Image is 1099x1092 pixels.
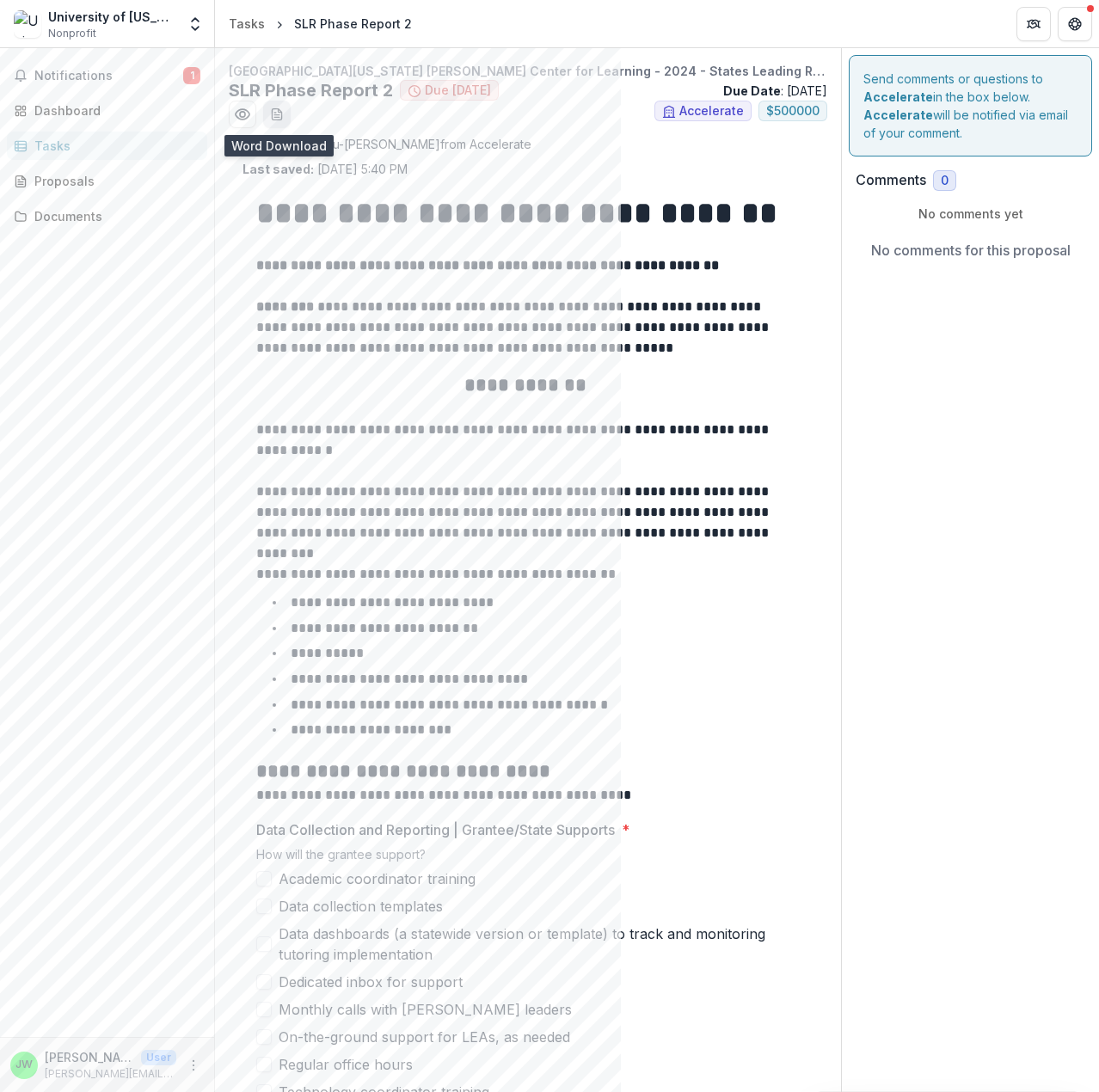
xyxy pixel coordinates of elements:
p: [DATE] 5:40 PM [243,160,408,178]
span: Notifications [34,69,183,83]
div: How will the grantee support? [256,847,800,868]
a: Proposals [7,167,207,195]
p: : [DATE] [723,82,827,100]
h2: SLR Phase Report 2 [229,80,393,101]
strong: Accelerate [863,107,933,122]
span: Data dashboards (a statewide version or template) to track and monitoring tutoring implementation [279,923,800,965]
span: Nonprofit [48,26,96,41]
span: Data collection templates [279,896,443,917]
strong: Last saved: [243,162,314,176]
button: Open entity switcher [183,7,207,41]
div: Dashboard [34,101,193,120]
div: Send comments or questions to in the box below. will be notified via email of your comment. [849,55,1092,156]
span: Due [DATE] [425,83,491,98]
strong: Due Date [723,83,781,98]
div: Documents [34,207,193,225]
div: University of [US_STATE] Foundation, Inc. [48,8,176,26]
strong: Assigned by [243,137,319,151]
a: Tasks [7,132,207,160]
p: User [141,1050,176,1065]
span: Monthly calls with [PERSON_NAME] leaders [279,999,572,1020]
p: [PERSON_NAME][EMAIL_ADDRESS][DOMAIN_NAME] [45,1066,176,1082]
a: Documents [7,202,207,230]
p: [GEOGRAPHIC_DATA][US_STATE] [PERSON_NAME] Center for Learning - 2024 - States Leading Recovery (S... [229,62,827,80]
p: No comments yet [856,205,1085,223]
a: Dashboard [7,96,207,125]
button: download-word-button [263,101,291,128]
div: SLR Phase Report 2 [294,15,412,33]
span: 0 [941,174,949,188]
p: : Tu-[PERSON_NAME] from Accelerate [243,135,814,153]
strong: Accelerate [863,89,933,104]
span: Academic coordinator training [279,868,476,889]
a: Tasks [222,11,272,36]
h2: Comments [856,172,926,188]
button: Preview 0773a1de-4c91-4f33-bc2e-e660111b6d1e.pdf [229,101,256,128]
span: $ 500000 [766,104,820,119]
p: No comments for this proposal [871,240,1071,261]
span: 1 [183,67,200,84]
button: Partners [1016,7,1051,41]
div: Proposals [34,172,193,190]
button: Notifications1 [7,62,207,89]
img: University of Florida Foundation, Inc. [14,10,41,38]
div: Tasks [34,137,193,155]
p: Data Collection and Reporting | Grantee/State Supports [256,819,615,840]
div: Jennie Wise [15,1059,33,1071]
button: Get Help [1058,7,1092,41]
span: Regular office hours [279,1054,413,1075]
span: Accelerate [679,104,744,119]
p: [PERSON_NAME] [45,1048,134,1066]
span: On-the-ground support for LEAs, as needed [279,1027,570,1047]
nav: breadcrumb [222,11,419,36]
div: Tasks [229,15,265,33]
span: Dedicated inbox for support [279,972,463,992]
button: More [183,1055,204,1076]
